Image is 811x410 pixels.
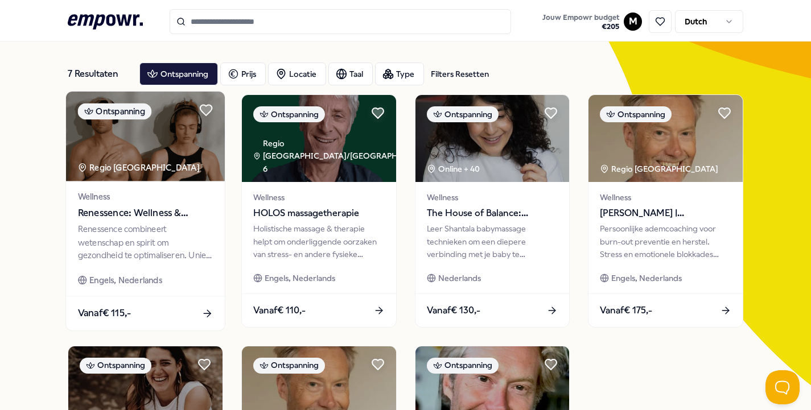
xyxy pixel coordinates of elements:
div: 7 Resultaten [68,63,130,85]
button: Locatie [268,63,326,85]
span: Wellness [600,191,731,204]
div: Filters Resetten [431,68,489,80]
a: package imageOntspanningOnline + 40WellnessThe House of Balance: Babymassage aan huisLeer Shantal... [415,94,570,328]
span: Vanaf € 110,- [253,303,306,318]
div: Ontspanning [80,358,151,374]
div: Ontspanning [77,103,151,119]
div: Regio [GEOGRAPHIC_DATA] [600,163,720,175]
div: Ontspanning [427,358,499,374]
button: Ontspanning [139,63,218,85]
img: package image [588,95,743,182]
button: Type [375,63,424,85]
span: Nederlands [438,272,481,284]
div: Persoonlijke ademcoaching voor burn-out preventie en herstel. Stress en emotionele blokkades losl... [600,222,731,260]
button: Prijs [220,63,266,85]
span: Wellness [253,191,385,204]
span: Renessence: Wellness & Mindfulness [77,206,213,221]
span: Vanaf € 115,- [77,306,131,321]
div: Ontspanning [253,106,325,122]
div: Regio [GEOGRAPHIC_DATA] [77,161,201,174]
input: Search for products, categories or subcategories [170,9,511,34]
a: Jouw Empowr budget€205 [538,10,624,34]
span: Engels, Nederlands [611,272,682,284]
iframe: Help Scout Beacon - Open [765,370,800,404]
span: HOLOS massagetherapie [253,206,385,221]
button: Taal [328,63,373,85]
span: Vanaf € 175,- [600,303,652,318]
span: € 205 [542,22,619,31]
div: Leer Shantala babymassage technieken om een diepere verbinding met je baby te ontwikkelen en hun ... [427,222,558,260]
div: Ontspanning [253,358,325,374]
div: Ontspanning [600,106,672,122]
span: Vanaf € 130,- [427,303,480,318]
a: package imageOntspanningRegio [GEOGRAPHIC_DATA]/[GEOGRAPHIC_DATA] + 6WellnessHOLOS massagetherapi... [241,94,397,328]
a: package imageOntspanningRegio [GEOGRAPHIC_DATA] WellnessRenessence: Wellness & MindfulnessRenesse... [65,91,225,331]
div: Regio [GEOGRAPHIC_DATA]/[GEOGRAPHIC_DATA] + 6 [253,137,442,175]
button: M [624,13,642,31]
span: Wellness [77,190,213,204]
a: package imageOntspanningRegio [GEOGRAPHIC_DATA] Wellness[PERSON_NAME] | [DOMAIN_NAME] - Adem coac... [588,94,743,328]
img: package image [66,92,225,181]
div: Holistische massage & therapie helpt om onderliggende oorzaken van stress- en andere fysieke klac... [253,222,385,260]
div: Renessence combineert wetenschap en spirit om gezondheid te optimaliseren. Uniek ecosysteem voor ... [77,223,213,262]
img: package image [415,95,570,182]
span: Engels, Nederlands [265,272,335,284]
span: [PERSON_NAME] | [DOMAIN_NAME] - Adem coaching (1 op 1). [600,206,731,221]
div: Ontspanning [427,106,499,122]
div: Online + 40 [427,163,480,175]
span: The House of Balance: Babymassage aan huis [427,206,558,221]
span: Jouw Empowr budget [542,13,619,22]
span: Engels, Nederlands [89,274,162,287]
img: package image [242,95,396,182]
span: Wellness [427,191,558,204]
button: Jouw Empowr budget€205 [540,11,621,34]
